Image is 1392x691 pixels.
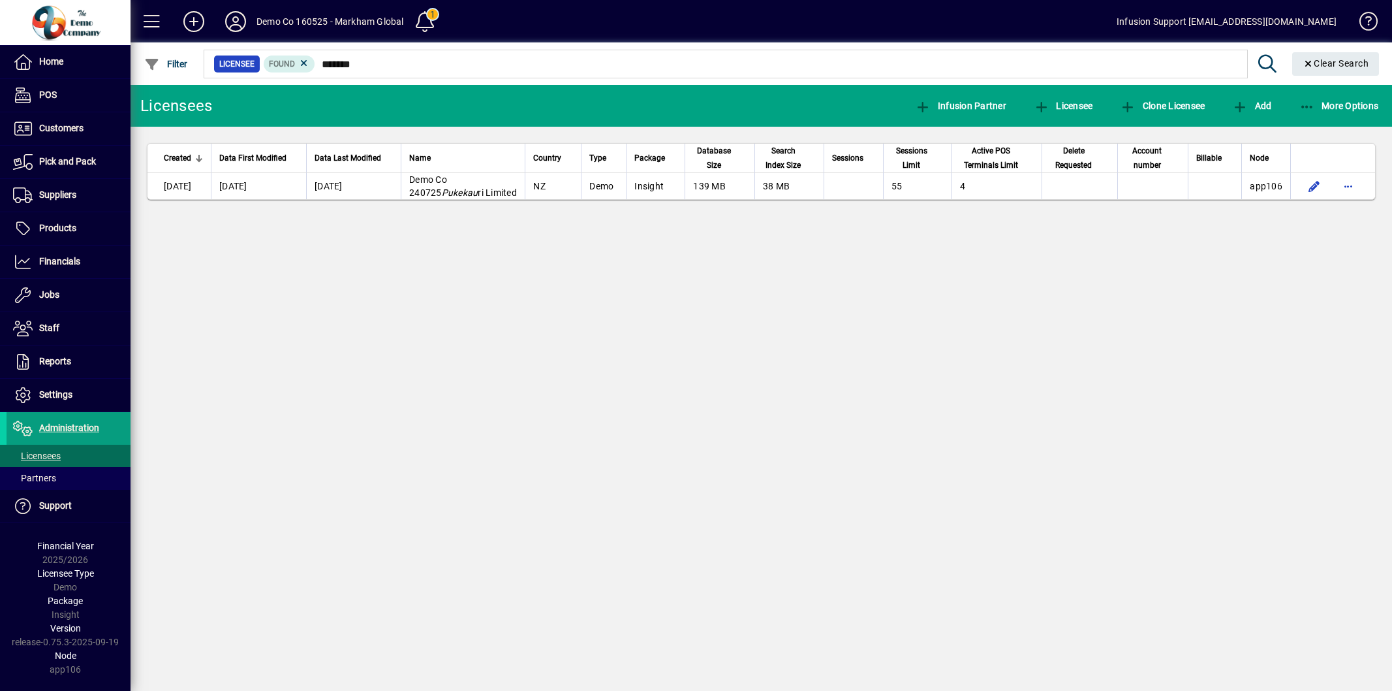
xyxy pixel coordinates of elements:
span: Node [55,651,76,661]
span: Billable [1196,151,1222,165]
a: Licensees [7,445,131,467]
span: Clone Licensee [1120,101,1205,111]
div: Infusion Support [EMAIL_ADDRESS][DOMAIN_NAME] [1117,11,1337,32]
span: Licensees [13,451,61,461]
span: Licensee [1034,101,1093,111]
a: Customers [7,112,131,145]
span: app106.prod.infusionbusinesssoftware.com [1250,181,1282,191]
span: More Options [1299,101,1379,111]
div: Created [164,151,203,165]
div: Delete Requested [1050,144,1109,172]
div: Database Size [693,144,747,172]
span: Partners [13,473,56,483]
a: Products [7,212,131,245]
td: [DATE] [211,173,306,199]
span: Search Index Size [763,144,804,172]
span: Jobs [39,289,59,300]
td: 38 MB [754,173,824,199]
span: Products [39,223,76,233]
span: Financial Year [37,541,94,551]
div: Node [1250,151,1282,165]
a: POS [7,79,131,112]
div: Data Last Modified [315,151,393,165]
span: Data First Modified [219,151,286,165]
div: Package [634,151,677,165]
td: NZ [525,173,581,199]
a: Settings [7,379,131,411]
span: Settings [39,389,72,400]
button: Add [173,10,215,33]
td: 55 [883,173,951,199]
span: Administration [39,423,99,433]
span: Home [39,56,63,67]
div: Name [409,151,517,165]
td: 139 MB [685,173,754,199]
span: Sessions Limit [891,144,932,172]
a: Jobs [7,279,131,312]
span: Country [533,151,561,165]
button: Infusion Partner [912,94,1010,118]
div: Country [533,151,573,165]
span: Clear Search [1303,58,1369,69]
div: Sessions Limit [891,144,944,172]
div: Sessions [832,151,875,165]
button: Edit [1304,176,1325,197]
span: Found [269,59,295,69]
div: Billable [1196,151,1233,165]
span: POS [39,89,57,100]
span: Financials [39,256,80,266]
div: Demo Co 160525 - Markham Global [256,11,403,32]
span: Add [1232,101,1271,111]
span: Pick and Pack [39,156,96,167]
span: Reports [39,356,71,366]
span: Active POS Terminals Limit [960,144,1022,172]
span: Delete Requested [1050,144,1098,172]
td: Demo [581,173,626,199]
span: Suppliers [39,189,76,200]
em: Pukekau [442,187,478,198]
span: Licensee [219,57,255,71]
button: Clone Licensee [1117,94,1208,118]
button: More options [1338,176,1359,197]
span: Filter [144,59,188,69]
div: Active POS Terminals Limit [960,144,1034,172]
span: Account number [1126,144,1169,172]
span: Database Size [693,144,735,172]
mat-chip: Found Status: Found [264,56,315,72]
a: Financials [7,246,131,278]
a: Pick and Pack [7,146,131,178]
div: Data First Modified [219,151,298,165]
span: Infusion Partner [915,101,1006,111]
a: Staff [7,312,131,345]
td: Insight [626,173,685,199]
button: Clear [1292,52,1380,76]
td: [DATE] [147,173,211,199]
span: Version [50,623,81,634]
span: Type [589,151,606,165]
span: Package [634,151,665,165]
td: [DATE] [306,173,401,199]
button: Licensee [1030,94,1096,118]
span: Customers [39,123,84,133]
span: Licensee Type [37,568,94,579]
a: Support [7,490,131,522]
span: Created [164,151,191,165]
a: Home [7,46,131,78]
a: Partners [7,467,131,489]
a: Reports [7,345,131,378]
span: Data Last Modified [315,151,381,165]
span: Support [39,500,72,511]
button: Filter [141,52,191,76]
span: Staff [39,323,59,333]
button: More Options [1296,94,1382,118]
span: Sessions [832,151,863,165]
span: Demo Co 240725 ri Limited [409,174,517,198]
button: Profile [215,10,256,33]
span: Node [1250,151,1269,165]
button: Add [1229,94,1275,118]
div: Licensees [140,95,212,116]
td: 4 [951,173,1042,199]
div: Account number [1126,144,1181,172]
a: Suppliers [7,179,131,212]
div: Search Index Size [763,144,816,172]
